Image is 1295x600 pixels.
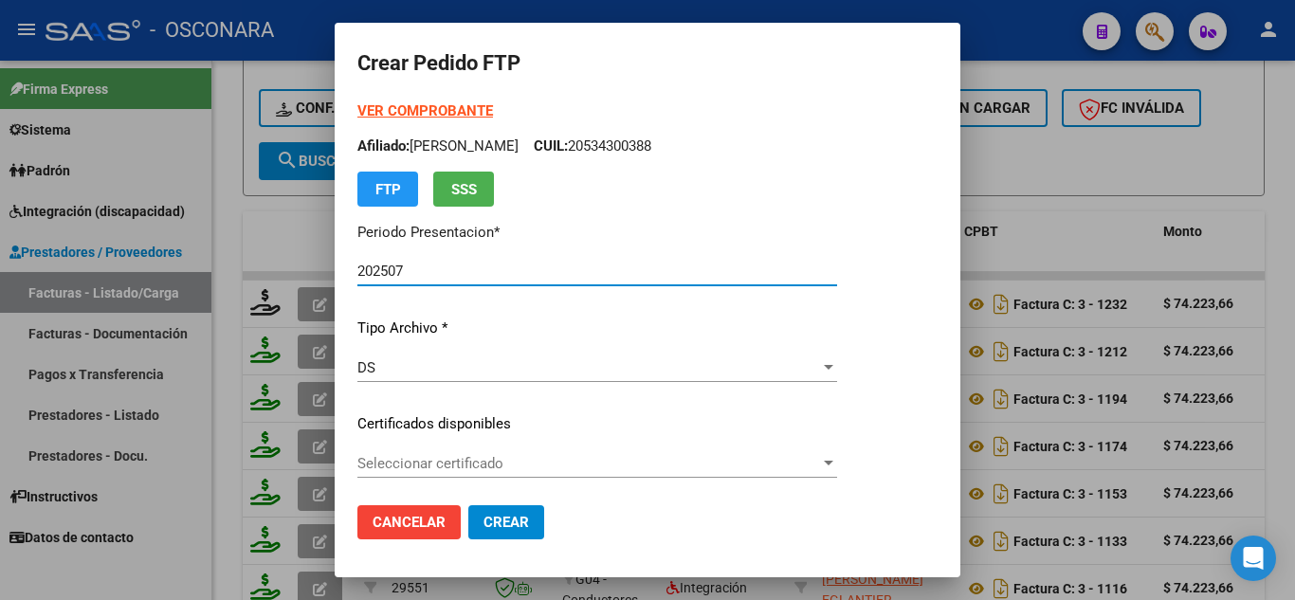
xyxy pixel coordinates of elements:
p: Periodo Presentacion [357,222,837,244]
div: Open Intercom Messenger [1231,536,1276,581]
a: VER COMPROBANTE [357,102,493,119]
span: Seleccionar certificado [357,455,820,472]
button: FTP [357,172,418,207]
p: [PERSON_NAME] 20534300388 [357,136,837,157]
button: SSS [433,172,494,207]
span: DS [357,359,375,376]
span: Afiliado: [357,137,410,155]
span: CUIL: [534,137,568,155]
h2: Crear Pedido FTP [357,45,938,82]
p: Certificados disponibles [357,413,837,435]
button: Crear [468,505,544,539]
p: Tipo Archivo * [357,318,837,339]
span: Crear [483,514,529,531]
span: Cancelar [373,514,446,531]
span: FTP [375,181,401,198]
button: Cancelar [357,505,461,539]
span: SSS [451,181,477,198]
